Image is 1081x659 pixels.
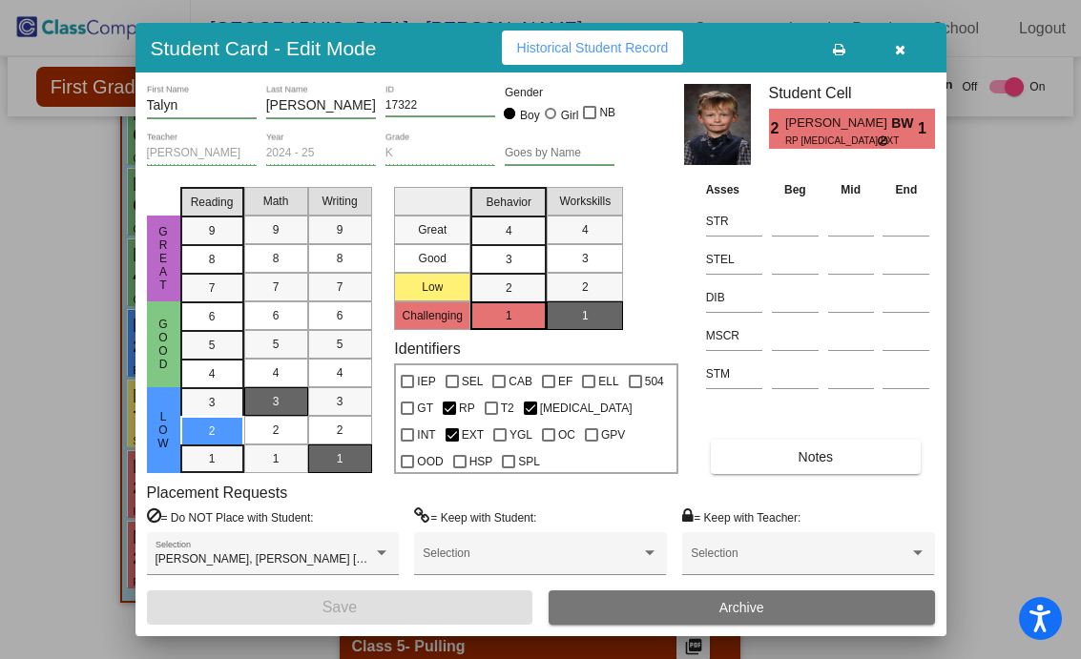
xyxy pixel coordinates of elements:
input: assessment [706,321,762,350]
span: 9 [273,221,280,238]
span: Notes [799,449,834,464]
th: Mid [823,179,879,200]
span: OC [558,423,575,446]
span: 1 [209,450,216,467]
span: 1 [337,450,343,467]
span: 3 [582,250,589,267]
span: INT [417,423,435,446]
button: Save [147,590,533,625]
span: 9 [337,221,343,238]
span: 4 [209,365,216,382]
span: 3 [209,394,216,411]
span: NB [599,101,615,124]
span: 2 [337,422,343,439]
span: 8 [209,251,216,268]
span: SEL [462,370,484,393]
span: 1 [273,450,280,467]
div: Boy [519,107,540,124]
span: 6 [209,308,216,325]
span: 6 [337,307,343,324]
span: 5 [273,336,280,353]
th: Asses [701,179,767,200]
span: 8 [337,250,343,267]
span: 7 [273,278,280,296]
span: BW [891,113,918,134]
span: Math [263,193,289,210]
input: assessment [706,283,762,312]
span: CAB [509,370,532,393]
span: Behavior [487,194,531,211]
span: 1 [582,307,589,324]
span: [PERSON_NAME] [785,113,891,134]
th: End [878,179,934,200]
span: 2 [582,278,589,296]
span: Great [155,225,172,292]
span: 9 [209,222,216,239]
span: 2 [209,422,216,440]
label: = Keep with Student: [414,507,536,526]
span: OOD [417,450,443,473]
span: Save [322,599,357,615]
span: YGL [509,423,532,446]
input: year [266,147,376,160]
span: Reading [191,194,234,211]
input: grade [385,147,495,160]
span: 7 [337,278,343,296]
span: 2 [506,279,512,297]
span: [MEDICAL_DATA] [540,397,633,420]
span: 3 [506,251,512,268]
div: Girl [560,107,579,124]
span: GT [417,397,433,420]
span: 3 [273,393,280,410]
span: 1 [918,117,934,140]
span: IEP [417,370,435,393]
span: Workskills [559,193,611,210]
h3: Student Card - Edit Mode [151,36,377,60]
input: Enter ID [385,99,495,113]
span: 2 [273,422,280,439]
span: 1 [506,307,512,324]
span: EXT [462,423,484,446]
span: GPV [601,423,625,446]
span: 2 [769,117,785,140]
label: Identifiers [394,340,460,358]
h3: Student Cell [769,84,935,102]
input: assessment [706,245,762,274]
span: 5 [209,337,216,354]
label: = Do NOT Place with Student: [147,507,314,526]
span: 3 [337,393,343,410]
span: RP [MEDICAL_DATA] EXT [785,134,878,148]
span: 7 [209,279,216,297]
mat-label: Gender [505,84,614,101]
input: assessment [706,360,762,388]
span: SPL [518,450,540,473]
span: 6 [273,307,280,324]
input: teacher [147,147,257,160]
label: Placement Requests [147,484,288,502]
span: 4 [273,364,280,381]
input: assessment [706,207,762,236]
input: goes by name [505,147,614,160]
span: 4 [337,364,343,381]
span: Writing [322,193,357,210]
th: Beg [767,179,823,200]
button: Archive [549,590,935,625]
span: 504 [645,370,664,393]
span: ELL [598,370,618,393]
span: EF [558,370,572,393]
button: Historical Student Record [502,31,684,65]
label: = Keep with Teacher: [682,507,800,526]
span: 4 [582,221,589,238]
span: T2 [501,397,514,420]
button: Notes [711,440,921,474]
span: Good [155,318,172,371]
span: 8 [273,250,280,267]
span: HSP [469,450,493,473]
span: [PERSON_NAME], [PERSON_NAME] [PERSON_NAME] [156,552,447,566]
span: Low [155,410,172,450]
span: Historical Student Record [517,40,669,55]
span: RP [459,397,475,420]
span: 4 [506,222,512,239]
span: Archive [719,600,764,615]
span: 5 [337,336,343,353]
